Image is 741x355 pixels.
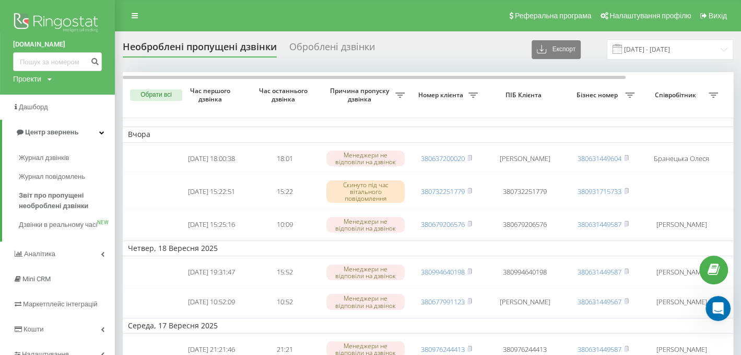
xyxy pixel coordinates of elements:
[248,288,321,316] td: 10:52
[421,154,465,163] a: 380637200020
[33,251,41,260] button: вибір GIF-файлів
[705,296,731,321] iframe: Intercom live chat
[57,58,111,66] b: в подарунок
[421,297,465,306] a: 380677991123
[130,89,182,101] button: Обрати всі
[123,41,277,58] div: Необроблені пропущені дзвінки
[19,153,69,163] span: Журнал дзвінків
[572,91,625,99] span: Бізнес номер
[532,40,581,59] button: Експорт
[163,4,183,24] button: Головна
[19,220,97,230] span: Дзвінки в реальному часі
[13,52,102,71] input: Пошук за номером
[248,211,321,238] td: 10:09
[2,120,115,145] a: Центр звернень
[483,211,567,238] td: 380679206576
[483,145,567,173] td: [PERSON_NAME]
[326,87,395,103] span: Причина пропуску дзвінка
[326,151,405,166] div: Менеджери не відповіли на дзвінок
[421,187,465,196] a: 380732251779
[23,325,43,333] span: Кошти
[22,275,51,283] span: Mini CRM
[25,85,163,114] li: та мультивіджет для сайту ( замість $5 за кожного користувача).
[421,220,465,229] a: 380679206576
[66,251,75,260] button: Start recording
[578,345,621,354] a: 380631449587
[183,4,202,23] div: Закрити
[13,74,41,84] div: Проекти
[483,258,567,286] td: 380994640198
[640,258,723,286] td: [PERSON_NAME]
[248,174,321,209] td: 15:22
[16,251,25,260] button: Вибір емодзі
[51,13,123,24] p: У мережі 3 год тому
[24,250,55,258] span: Аналiтика
[9,230,200,247] textarea: Повідомлення...
[578,267,621,277] a: 380631449587
[7,4,27,24] button: go back
[175,211,248,238] td: [DATE] 15:25:16
[175,145,248,173] td: [DATE] 18:00:38
[68,95,124,103] b: безкоштовно
[17,36,163,67] div: Також нагадаю, що при продовженні проекту на рік чи більше, ви отримуєте на 2 місяці:
[709,12,727,20] span: Вихід
[256,87,313,103] span: Час останнього дзвінка
[175,258,248,286] td: [DATE] 19:31:47
[23,300,98,308] span: Маркетплейс інтеграцій
[248,258,321,286] td: 15:52
[25,128,78,136] span: Центр звернень
[326,294,405,310] div: Менеджери не відповіли на дзвінок
[578,220,621,229] a: 380631449587
[578,297,621,306] a: 380631449567
[483,288,567,316] td: [PERSON_NAME]
[515,12,592,20] span: Реферальна програма
[578,187,621,196] a: 380931715733
[17,119,163,140] div: Якщо виникнуть питання — пишіть мені, я завжди радий допомогти.
[25,85,87,94] b: оновлений чат
[30,6,46,22] img: Profile image for Eugene
[421,267,465,277] a: 380994640198
[609,12,691,20] span: Налаштування профілю
[640,288,723,316] td: [PERSON_NAME]
[248,145,321,173] td: 18:01
[13,39,102,50] a: [DOMAIN_NAME]
[25,72,163,82] li: ;
[421,345,465,354] a: 380976244413
[578,154,621,163] a: 380631449604
[640,145,723,173] td: Бранецька Олеся
[415,91,468,99] span: Номер клієнта
[326,265,405,280] div: Менеджери не відповіли на дзвінок
[19,171,85,182] span: Журнал повідомлень
[25,73,134,81] b: 1000 хвилин AI-аналітики
[640,211,723,238] td: [PERSON_NAME]
[13,10,102,37] img: Ringostat logo
[19,186,115,215] a: Звіт про пропущені необроблені дзвінки
[483,174,567,209] td: 380732251779
[19,215,115,234] a: Дзвінки в реальному часіNEW
[19,167,115,186] a: Журнал повідомлень
[175,174,248,209] td: [DATE] 15:22:51
[51,5,81,13] h1: Eugene
[179,247,196,264] button: Надіслати повідомлення…
[326,217,405,233] div: Менеджери не відповіли на дзвінок
[645,91,709,99] span: Співробітник
[289,41,375,58] div: Оброблені дзвінки
[50,251,58,260] button: Завантажити вкладений файл
[19,103,48,111] span: Дашборд
[19,190,110,211] span: Звіт про пропущені необроблені дзвінки
[175,288,248,316] td: [DATE] 10:52:09
[492,91,558,99] span: ПІБ Клієнта
[183,87,240,103] span: Час першого дзвінка
[19,148,115,167] a: Журнал дзвінків
[326,180,405,203] div: Скинуто під час вітального повідомлення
